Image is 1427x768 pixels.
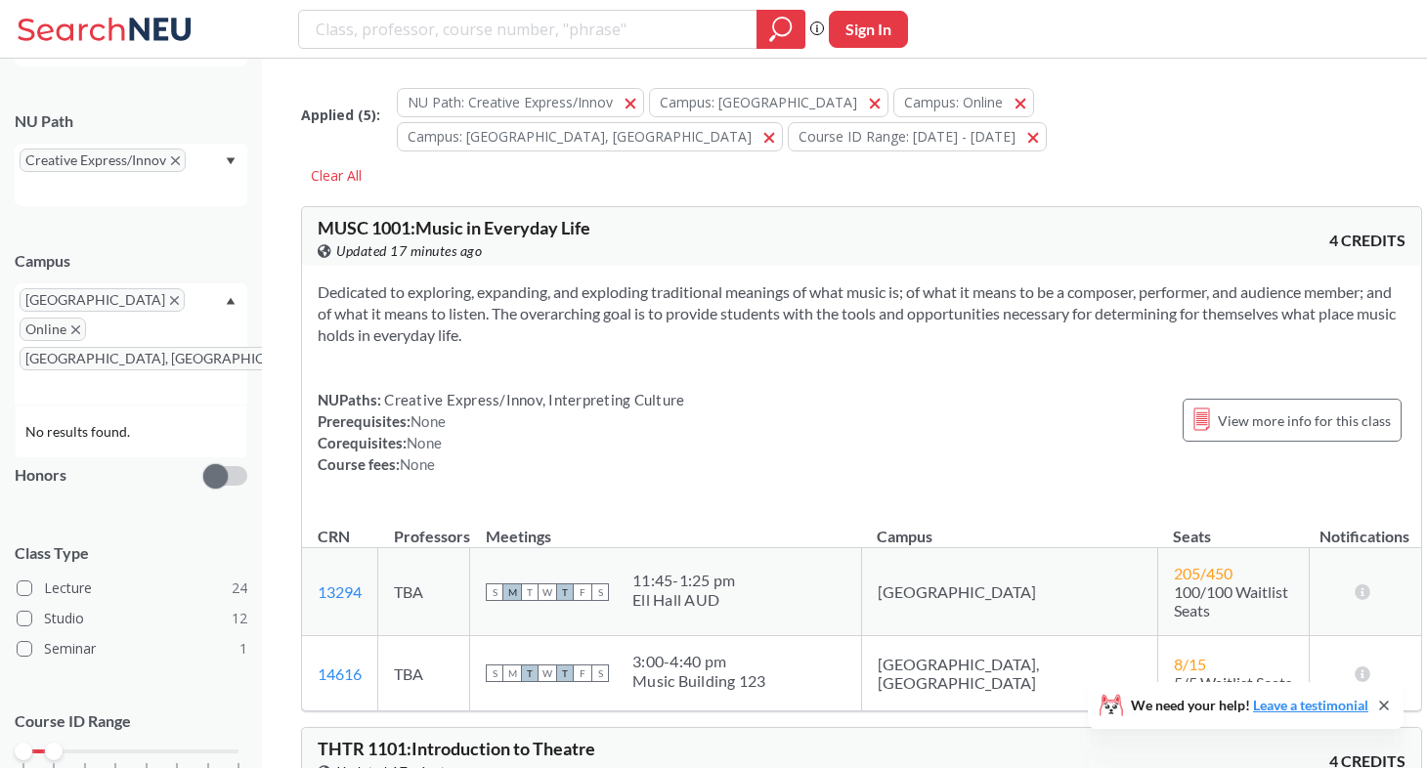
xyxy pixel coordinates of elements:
[239,638,247,660] span: 1
[788,122,1047,151] button: Course ID Range: [DATE] - [DATE]
[381,391,684,408] span: Creative Express/Innov, Interpreting Culture
[411,412,446,430] span: None
[20,288,185,312] span: [GEOGRAPHIC_DATA]X to remove pill
[574,664,591,682] span: F
[17,606,247,631] label: Studio
[632,652,766,671] div: 3:00 - 4:40 pm
[1218,408,1391,433] span: View more info for this class
[15,464,66,487] p: Honors
[591,664,609,682] span: S
[632,571,735,590] div: 11:45 - 1:25 pm
[408,127,752,146] span: Campus: [GEOGRAPHIC_DATA], [GEOGRAPHIC_DATA]
[378,506,470,548] th: Professors
[400,455,435,473] span: None
[232,577,247,599] span: 24
[232,608,247,629] span: 12
[397,88,644,117] button: NU Path: Creative Express/Innov
[378,636,470,711] td: TBA
[1329,230,1405,251] span: 4 CREDITS
[15,542,247,564] span: Class Type
[318,664,362,683] a: 14616
[556,583,574,601] span: T
[336,240,482,262] span: Updated 17 minutes ago
[1174,564,1232,582] span: 205 / 450
[318,582,362,601] a: 13294
[486,583,503,601] span: S
[1309,506,1420,548] th: Notifications
[408,93,613,111] span: NU Path: Creative Express/Innov
[407,434,442,451] span: None
[20,149,186,172] span: Creative Express/InnovX to remove pill
[904,93,1003,111] span: Campus: Online
[318,738,595,759] span: THTR 1101 : Introduction to Theatre
[318,389,684,475] div: NUPaths: Prerequisites: Corequisites: Course fees:
[170,296,179,305] svg: X to remove pill
[470,506,862,548] th: Meetings
[318,281,1405,346] section: Dedicated to exploring, expanding, and exploding traditional meanings of what music is; of what i...
[15,250,247,272] div: Campus
[397,122,783,151] button: Campus: [GEOGRAPHIC_DATA], [GEOGRAPHIC_DATA]
[632,671,766,691] div: Music Building 123
[314,13,743,46] input: Class, professor, course number, "phrase"
[378,548,470,636] td: TBA
[503,664,521,682] span: M
[539,583,556,601] span: W
[521,664,539,682] span: T
[15,710,247,733] p: Course ID Range
[574,583,591,601] span: F
[539,664,556,682] span: W
[769,16,793,43] svg: magnifying glass
[893,88,1034,117] button: Campus: Online
[1157,506,1309,548] th: Seats
[799,127,1016,146] span: Course ID Range: [DATE] - [DATE]
[829,11,908,48] button: Sign In
[25,421,134,443] span: No results found.
[861,548,1157,636] td: [GEOGRAPHIC_DATA]
[301,161,371,191] div: Clear All
[20,347,330,370] span: [GEOGRAPHIC_DATA], [GEOGRAPHIC_DATA]X to remove pill
[861,636,1157,711] td: [GEOGRAPHIC_DATA], [GEOGRAPHIC_DATA]
[1253,697,1368,713] a: Leave a testimonial
[556,664,574,682] span: T
[503,583,521,601] span: M
[20,318,86,341] span: OnlineX to remove pill
[318,526,350,547] div: CRN
[1174,655,1206,673] span: 8 / 15
[318,217,590,238] span: MUSC 1001 : Music in Everyday Life
[226,297,236,305] svg: Dropdown arrow
[1131,699,1368,712] span: We need your help!
[15,110,247,132] div: NU Path
[521,583,539,601] span: T
[1174,673,1292,692] span: 5/5 Waitlist Seats
[486,664,503,682] span: S
[15,283,247,405] div: [GEOGRAPHIC_DATA]X to remove pillOnlineX to remove pill[GEOGRAPHIC_DATA], [GEOGRAPHIC_DATA]X to r...
[71,325,80,334] svg: X to remove pill
[591,583,609,601] span: S
[861,506,1157,548] th: Campus
[171,156,180,165] svg: X to remove pill
[660,93,857,111] span: Campus: [GEOGRAPHIC_DATA]
[15,144,247,206] div: Creative Express/InnovX to remove pillDropdown arrow
[757,10,805,49] div: magnifying glass
[17,636,247,661] label: Seminar
[649,88,888,117] button: Campus: [GEOGRAPHIC_DATA]
[1174,582,1288,619] span: 100/100 Waitlist Seats
[301,105,380,126] span: Applied ( 5 ):
[17,576,247,601] label: Lecture
[632,590,735,610] div: Ell Hall AUD
[226,157,236,165] svg: Dropdown arrow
